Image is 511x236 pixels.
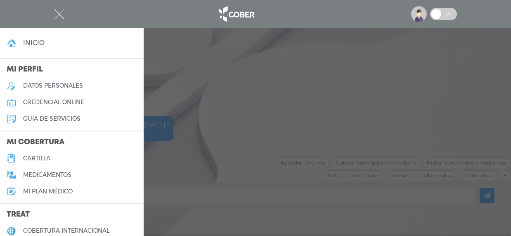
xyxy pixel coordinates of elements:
h5: medicamentos [23,172,71,179]
h5: credencial online [23,99,84,106]
h5: cartilla [23,155,50,162]
img: Cober_menu-close-white.svg [54,9,64,19]
img: logo_cober_home-white.png [215,4,258,24]
h5: Mi plan médico [23,188,73,195]
h5: datos personales [23,82,83,89]
h5: cobertura internacional [23,227,109,234]
h5: guía de servicios [23,115,80,122]
h4: inicio [23,39,45,47]
img: profile-placeholder.svg [411,6,427,22]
